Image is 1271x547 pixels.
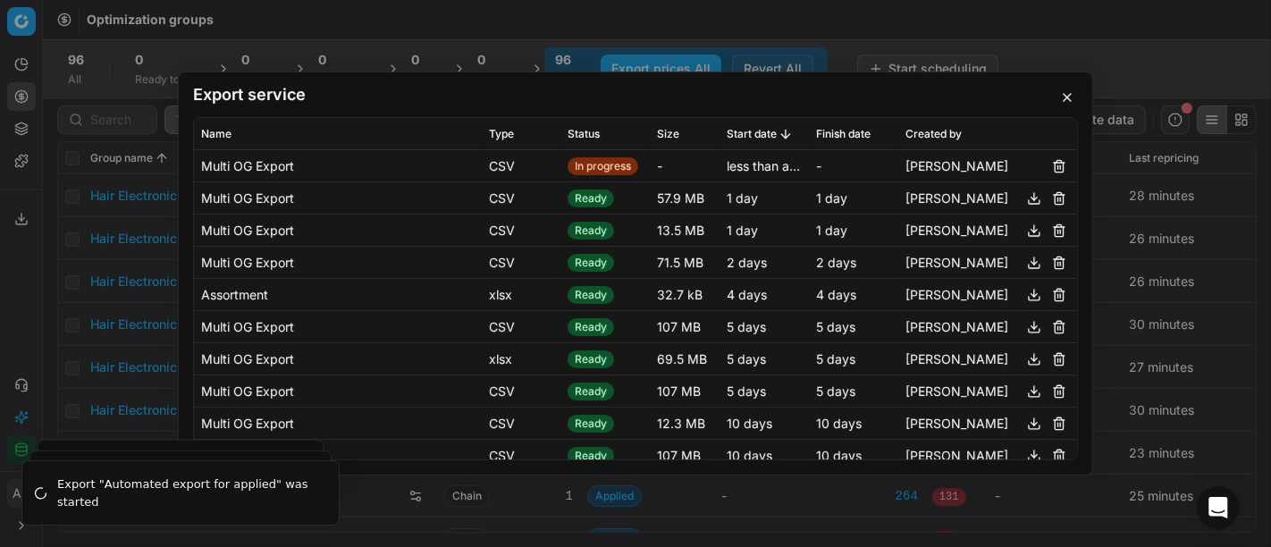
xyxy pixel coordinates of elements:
[727,351,766,366] span: 5 days
[657,127,679,141] span: Size
[727,319,766,334] span: 5 days
[489,318,553,336] div: CSV
[568,286,614,304] span: Ready
[568,189,614,207] span: Ready
[816,351,855,366] span: 5 days
[657,254,712,272] div: 71.5 MB
[489,286,553,304] div: xlsx
[905,316,1070,338] div: [PERSON_NAME]
[816,287,856,302] span: 4 days
[727,287,767,302] span: 4 days
[568,415,614,433] span: Ready
[568,447,614,465] span: Ready
[489,222,553,240] div: CSV
[489,447,553,465] div: CSV
[489,157,553,175] div: CSV
[905,156,1070,177] div: [PERSON_NAME]
[809,150,898,182] td: -
[568,383,614,400] span: Ready
[568,222,614,240] span: Ready
[905,381,1070,402] div: [PERSON_NAME]
[777,125,795,143] button: Sorted by Start date descending
[727,158,832,173] span: less than a minute
[727,127,777,141] span: Start date
[905,445,1070,467] div: [PERSON_NAME]
[816,255,856,270] span: 2 days
[816,223,847,238] span: 1 day
[489,127,514,141] span: Type
[568,157,638,175] span: In progress
[905,284,1070,306] div: [PERSON_NAME]
[727,448,772,463] span: 10 days
[657,222,712,240] div: 13.5 MB
[201,157,475,175] div: Multi OG Export
[816,383,855,399] span: 5 days
[905,127,962,141] span: Created by
[905,220,1070,241] div: [PERSON_NAME]
[568,127,600,141] span: Status
[657,383,712,400] div: 107 MB
[201,254,475,272] div: Multi OG Export
[905,188,1070,209] div: [PERSON_NAME]
[816,448,862,463] span: 10 days
[489,350,553,368] div: xlsx
[489,383,553,400] div: CSV
[657,318,712,336] div: 107 MB
[489,415,553,433] div: CSV
[727,416,772,431] span: 10 days
[905,349,1070,370] div: [PERSON_NAME]
[657,157,712,175] div: -
[816,319,855,334] span: 5 days
[568,254,614,272] span: Ready
[201,415,475,433] div: Multi OG Export
[568,318,614,336] span: Ready
[816,190,847,206] span: 1 day
[201,127,231,141] span: Name
[905,252,1070,273] div: [PERSON_NAME]
[657,415,712,433] div: 12.3 MB
[657,447,712,465] div: 107 MB
[201,350,475,368] div: Multi OG Export
[657,350,712,368] div: 69.5 MB
[489,189,553,207] div: CSV
[657,189,712,207] div: 57.9 MB
[201,318,475,336] div: Multi OG Export
[201,286,475,304] div: Assortment
[568,350,614,368] span: Ready
[816,416,862,431] span: 10 days
[727,383,766,399] span: 5 days
[201,383,475,400] div: Multi OG Export
[201,222,475,240] div: Multi OG Export
[489,254,553,272] div: CSV
[657,286,712,304] div: 32.7 kB
[201,447,475,465] div: Multi OG Export
[816,127,871,141] span: Finish date
[905,413,1070,434] div: [PERSON_NAME]
[193,87,1078,103] h2: Export service
[201,189,475,207] div: Multi OG Export
[727,190,758,206] span: 1 day
[727,255,767,270] span: 2 days
[727,223,758,238] span: 1 day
